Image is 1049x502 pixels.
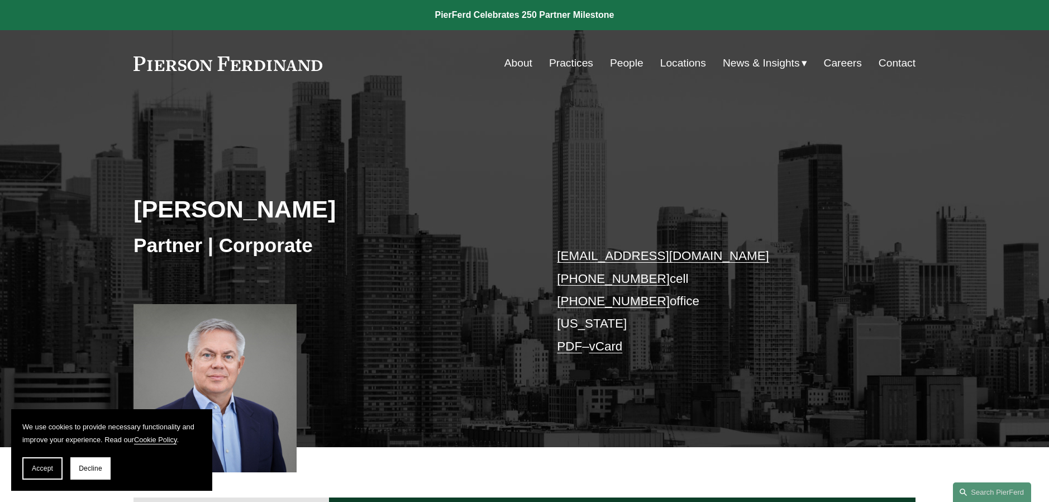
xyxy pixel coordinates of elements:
[11,409,212,491] section: Cookie banner
[133,233,524,258] h3: Partner | Corporate
[557,245,883,358] p: cell office [US_STATE] –
[22,457,63,480] button: Accept
[660,53,706,74] a: Locations
[723,53,807,74] a: folder dropdown
[32,465,53,472] span: Accept
[549,53,593,74] a: Practices
[557,249,769,263] a: [EMAIL_ADDRESS][DOMAIN_NAME]
[723,54,800,73] span: News & Insights
[133,195,524,224] h2: [PERSON_NAME]
[557,294,670,308] a: [PHONE_NUMBER]
[504,53,532,74] a: About
[589,339,623,353] a: vCard
[134,435,177,444] a: Cookie Policy
[610,53,643,74] a: People
[879,53,916,74] a: Contact
[824,53,862,74] a: Careers
[557,272,670,286] a: [PHONE_NUMBER]
[79,465,102,472] span: Decline
[22,420,201,446] p: We use cookies to provide necessary functionality and improve your experience. Read our .
[557,339,582,353] a: PDF
[70,457,111,480] button: Decline
[953,482,1031,502] a: Search this site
